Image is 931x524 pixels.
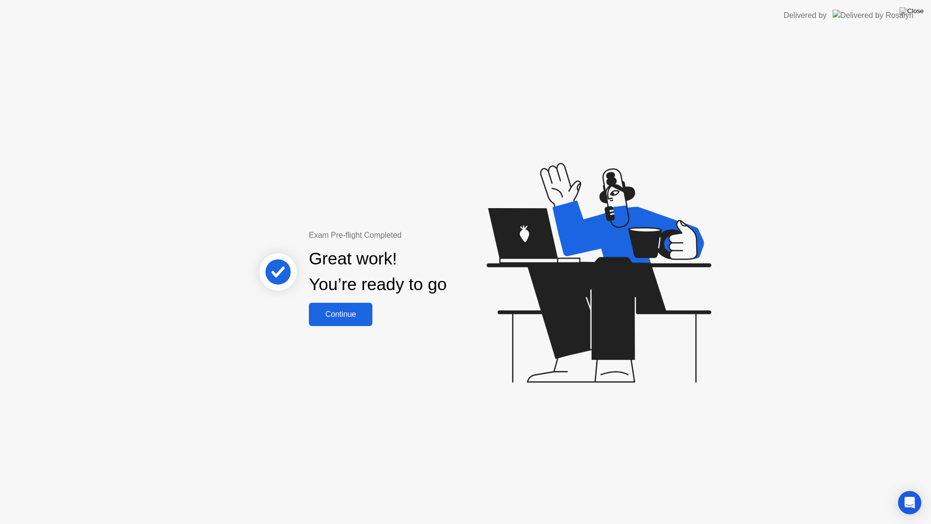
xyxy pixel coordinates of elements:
img: Close [899,7,924,15]
div: Delivered by [784,10,827,21]
div: Open Intercom Messenger [898,491,921,514]
div: Continue [312,310,369,319]
button: Continue [309,303,372,326]
div: Great work! You’re ready to go [309,246,447,297]
img: Delivered by Rosalyn [833,10,914,21]
div: Exam Pre-flight Completed [309,229,509,241]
